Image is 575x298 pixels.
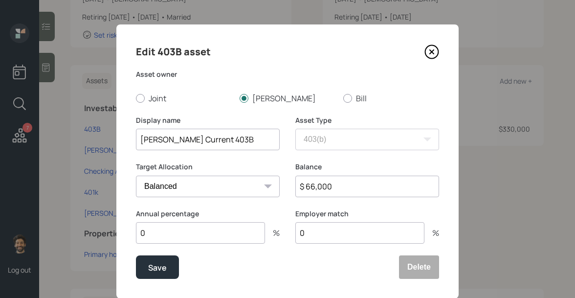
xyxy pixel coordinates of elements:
label: Bill [343,93,439,104]
label: Display name [136,115,280,125]
label: Balance [295,162,439,172]
div: Save [148,261,167,275]
div: % [265,229,280,237]
button: Delete [399,255,439,279]
div: % [424,229,439,237]
h4: Edit 403B asset [136,44,211,60]
label: Joint [136,93,232,104]
button: Save [136,255,179,279]
label: Asset Type [295,115,439,125]
label: [PERSON_NAME] [240,93,335,104]
label: Asset owner [136,69,439,79]
label: Employer match [295,209,439,219]
label: Target Allocation [136,162,280,172]
label: Annual percentage [136,209,280,219]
